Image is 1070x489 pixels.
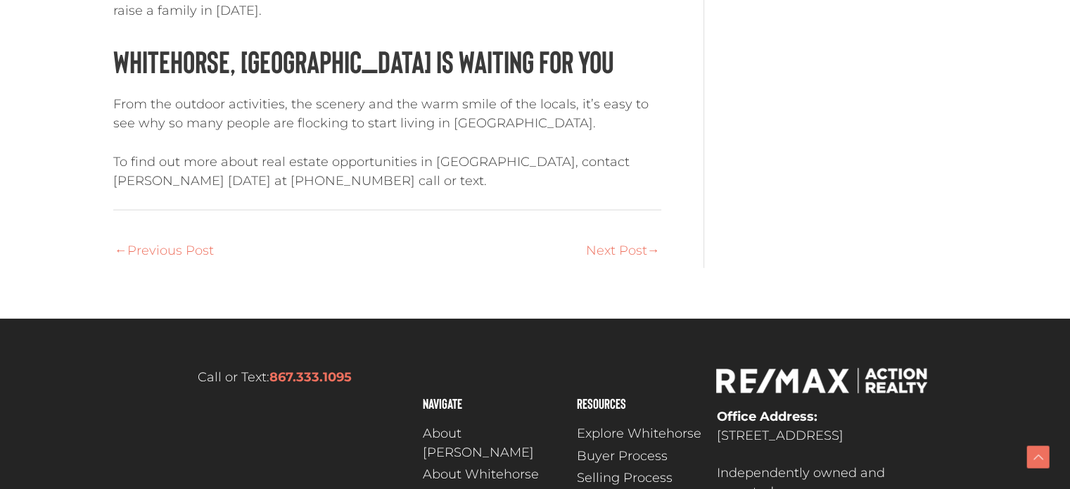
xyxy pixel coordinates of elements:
[113,95,661,133] p: From the outdoor activities, the scenery and the warm smile of the locals, it’s easy to see why s...
[422,424,562,462] a: About [PERSON_NAME]
[113,210,661,268] nav: Posts
[576,424,701,443] span: Explore Whitehorse
[576,469,672,488] span: Selling Process
[115,243,127,258] span: ←
[716,409,817,424] strong: Office Address:
[647,243,660,258] span: →
[269,369,352,385] a: 867.333.1095
[422,396,562,410] h4: Navigate
[576,396,702,410] h4: Resources
[422,465,562,484] a: About Whitehorse
[422,465,538,484] span: About Whitehorse
[115,237,214,267] a: Previous Post
[576,447,702,466] a: Buyer Process
[141,368,409,387] p: Call or Text:
[576,469,702,488] a: Selling Process
[113,153,661,191] p: To find out more about real estate opportunities in [GEOGRAPHIC_DATA], contact [PERSON_NAME] [DAT...
[576,424,702,443] a: Explore Whitehorse
[113,41,661,81] h2: Whitehorse, [GEOGRAPHIC_DATA] is Waiting For You
[586,237,660,267] a: Next Post
[576,447,667,466] span: Buyer Process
